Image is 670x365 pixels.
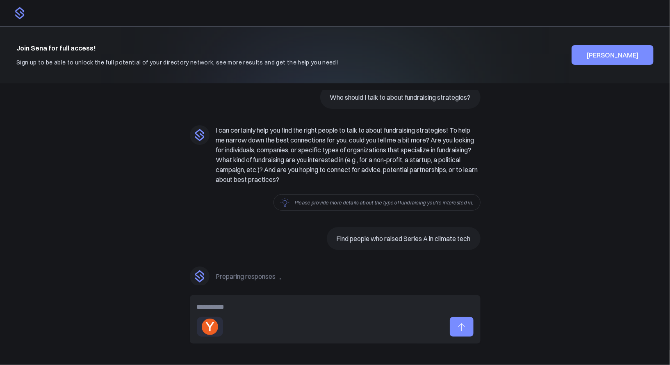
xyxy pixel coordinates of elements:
[294,199,474,207] p: Please provide more details about the type of fundraising you're interested in.
[202,319,218,335] img: ycombinator.com
[216,125,481,184] p: I can certainly help you find the right people to talk to about fundraising strategies! To help m...
[337,234,471,243] p: Find people who raised Series A in climate tech
[16,43,338,53] h4: Join Sena for full access!
[13,7,26,20] img: logo.png
[330,92,471,102] p: Who should I talk to about fundraising strategies?
[216,271,286,281] p: Preparing responses
[572,45,654,65] button: [PERSON_NAME]
[16,58,338,67] p: Sign up to be able to unlock the full potential of your directory network, see more results and g...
